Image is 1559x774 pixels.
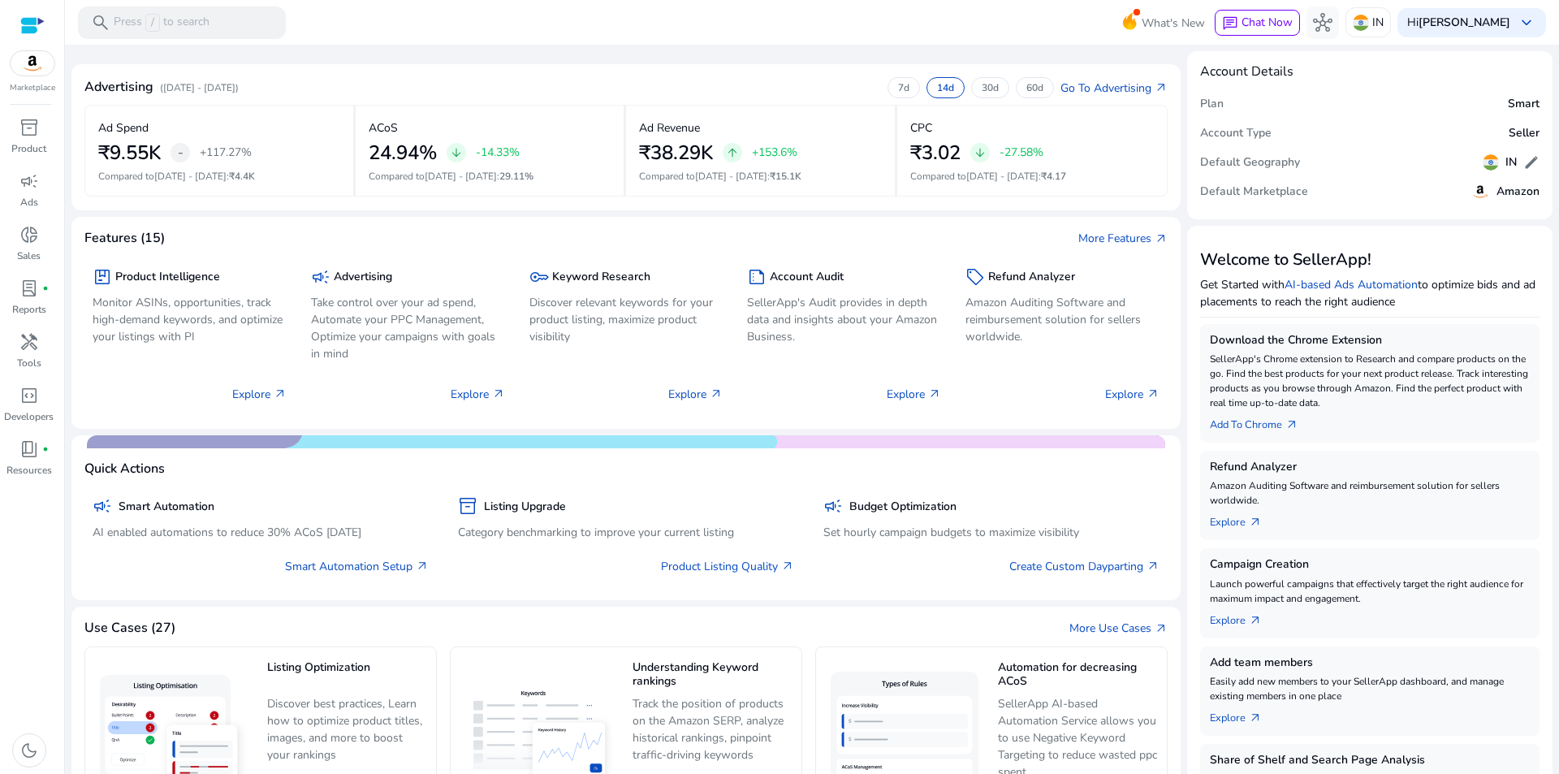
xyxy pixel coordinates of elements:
[6,463,52,478] p: Resources
[639,141,713,165] h2: ₹38.29K
[1470,182,1490,201] img: amazon.svg
[529,294,723,345] p: Discover relevant keywords for your product listing, maximize product visibility
[20,195,38,210] p: Ads
[1026,81,1043,94] p: 60d
[4,409,54,424] p: Developers
[1210,656,1530,670] h5: Add team members
[160,80,239,95] p: ([DATE] - [DATE])
[458,524,794,541] p: Category benchmarking to improve your current listing
[369,169,611,184] p: Compared to :
[823,524,1160,541] p: Set hourly campaign budgets to maximize visibility
[1353,15,1369,31] img: in.svg
[334,270,392,284] h5: Advertising
[1249,614,1262,627] span: arrow_outward
[1000,147,1043,158] p: -27.58%
[1155,81,1168,94] span: arrow_outward
[1285,277,1418,292] a: AI-based Ads Automation
[451,386,505,403] p: Explore
[982,81,999,94] p: 30d
[229,170,255,183] span: ₹4.4K
[1069,620,1168,637] a: More Use Casesarrow_outward
[369,119,398,136] p: ACoS
[476,147,520,158] p: -14.33%
[887,386,941,403] p: Explore
[1509,127,1540,141] h5: Seller
[1041,170,1066,183] span: ₹4.17
[998,661,1159,690] h5: Automation for decreasing ACoS
[898,81,909,94] p: 7d
[1210,606,1275,629] a: Explorearrow_outward
[1147,560,1160,573] span: arrow_outward
[232,386,287,403] p: Explore
[747,267,767,287] span: summarize
[11,51,54,76] img: amazon.svg
[492,387,505,400] span: arrow_outward
[84,80,153,95] h4: Advertising
[93,294,287,345] p: Monitor ASINs, opportunities, track high-demand keywords, and optimize your listings with PI
[19,118,39,137] span: inventory_2
[1215,10,1300,36] button: chatChat Now
[1483,154,1499,171] img: in.svg
[661,558,794,575] a: Product Listing Quality
[84,231,165,246] h4: Features (15)
[17,249,41,263] p: Sales
[145,14,160,32] span: /
[1210,410,1311,433] a: Add To Chrome
[1105,386,1160,403] p: Explore
[1222,15,1238,32] span: chat
[311,294,505,362] p: Take control over your ad spend, Automate your PPC Management, Optimize your campaigns with goals...
[747,294,941,345] p: SellerApp's Audit provides in depth data and insights about your Amazon Business.
[98,141,161,165] h2: ₹9.55K
[1285,418,1298,431] span: arrow_outward
[267,695,428,764] p: Discover best practices, Learn how to optimize product titles, images, and more to boost your ran...
[42,446,49,452] span: fiber_manual_record
[937,81,954,94] p: 14d
[1200,127,1272,141] h5: Account Type
[781,560,794,573] span: arrow_outward
[1078,230,1168,247] a: More Featuresarrow_outward
[710,387,723,400] span: arrow_outward
[178,143,184,162] span: -
[1210,508,1275,530] a: Explorearrow_outward
[1508,97,1540,111] h5: Smart
[1242,15,1293,30] span: Chat Now
[1200,64,1293,80] h4: Account Details
[1210,461,1530,474] h5: Refund Analyzer
[369,141,437,165] h2: 24.94%
[1517,13,1536,32] span: keyboard_arrow_down
[1147,387,1160,400] span: arrow_outward
[98,169,340,184] p: Compared to :
[1155,232,1168,245] span: arrow_outward
[910,169,1155,184] p: Compared to :
[1523,154,1540,171] span: edit
[19,386,39,405] span: code_blocks
[274,387,287,400] span: arrow_outward
[19,439,39,459] span: book_4
[988,270,1075,284] h5: Refund Analyzer
[965,294,1160,345] p: Amazon Auditing Software and reimbursement solution for sellers worldwide.
[267,661,428,690] h5: Listing Optimization
[1210,334,1530,348] h5: Download the Chrome Extension
[17,356,41,370] p: Tools
[91,13,110,32] span: search
[1210,352,1530,410] p: SellerApp's Chrome extension to Research and compare products on the go. Find the best products f...
[19,225,39,244] span: donut_small
[1496,185,1540,199] h5: Amazon
[19,332,39,352] span: handyman
[450,146,463,159] span: arrow_downward
[726,146,739,159] span: arrow_upward
[1313,13,1332,32] span: hub
[93,267,112,287] span: package
[633,695,793,764] p: Track the position of products on the Amazon SERP, analyze historical rankings, pinpoint traffic-...
[668,386,723,403] p: Explore
[633,661,793,690] h5: Understanding Keyword rankings
[416,560,429,573] span: arrow_outward
[910,141,961,165] h2: ₹3.02
[1210,703,1275,726] a: Explorearrow_outward
[499,170,533,183] span: 29.11%
[1505,156,1517,170] h5: IN
[1372,8,1384,37] p: IN
[1200,97,1224,111] h5: Plan
[42,285,49,292] span: fiber_manual_record
[1210,558,1530,572] h5: Campaign Creation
